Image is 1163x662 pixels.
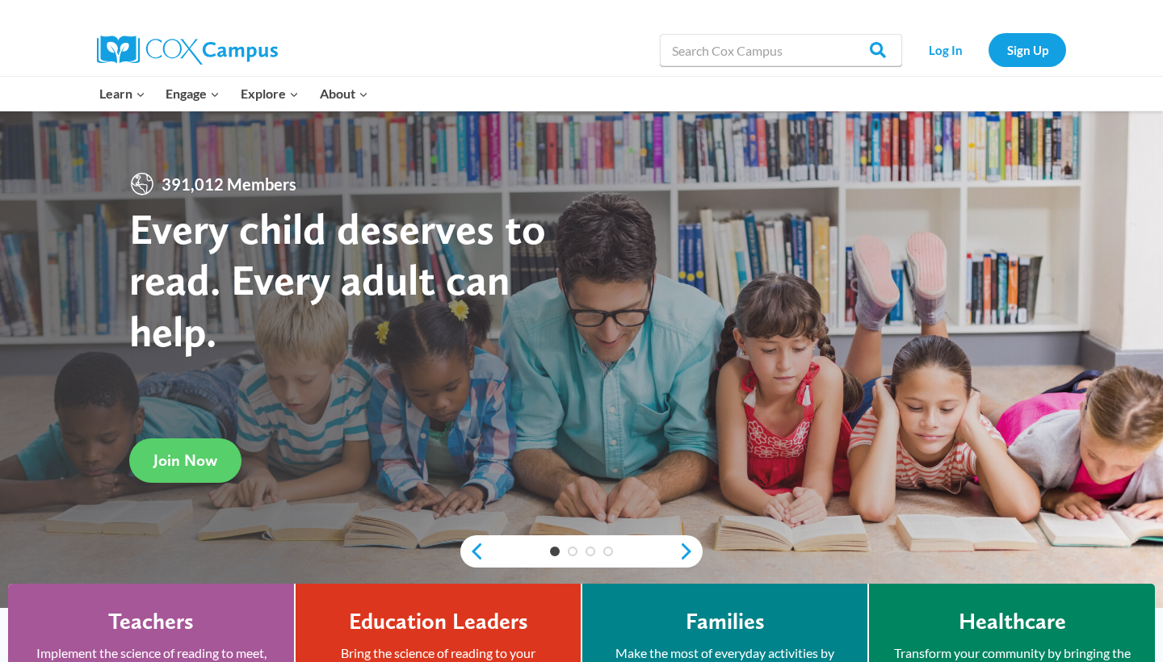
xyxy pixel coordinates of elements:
a: 4 [603,547,613,556]
input: Search Cox Campus [660,34,902,66]
strong: Every child deserves to read. Every adult can help. [129,203,546,357]
span: 391,012 Members [155,171,303,197]
nav: Primary Navigation [89,77,378,111]
nav: Secondary Navigation [910,33,1066,66]
span: Explore [241,83,299,104]
a: Sign Up [989,33,1066,66]
a: 2 [568,547,577,556]
a: 1 [550,547,560,556]
a: previous [460,542,485,561]
h4: Education Leaders [349,608,528,635]
a: 3 [586,547,595,556]
img: Cox Campus [97,36,278,65]
a: Join Now [129,438,241,483]
span: About [320,83,368,104]
h4: Healthcare [959,608,1066,635]
a: next [678,542,703,561]
span: Engage [166,83,220,104]
a: Log In [910,33,980,66]
div: content slider buttons [460,535,703,568]
h4: Teachers [108,608,194,635]
span: Learn [99,83,145,104]
h4: Families [686,608,765,635]
span: Join Now [153,450,217,470]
